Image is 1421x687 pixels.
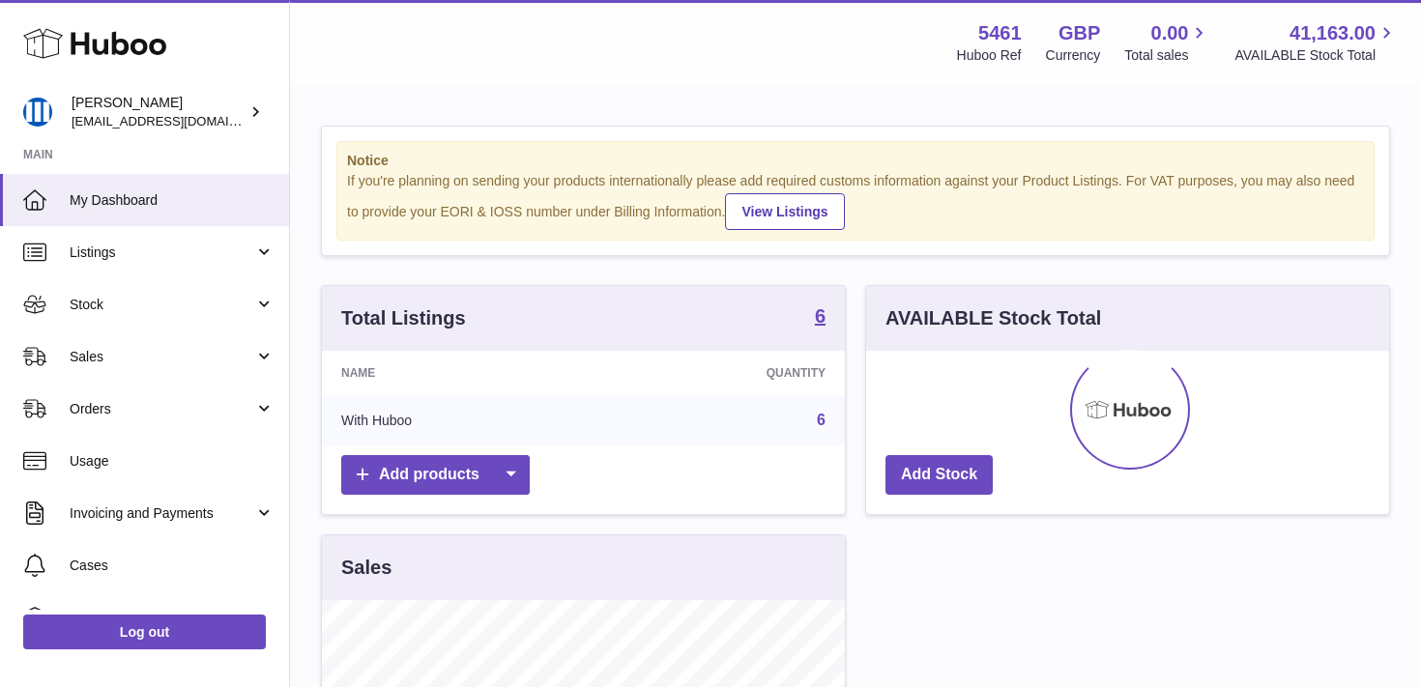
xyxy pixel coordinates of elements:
[341,305,466,331] h3: Total Listings
[70,609,275,627] span: Channels
[957,46,1022,65] div: Huboo Ref
[1151,20,1189,46] span: 0.00
[70,348,254,366] span: Sales
[70,243,254,262] span: Listings
[885,455,993,495] a: Add Stock
[815,306,826,326] strong: 6
[72,113,284,129] span: [EMAIL_ADDRESS][DOMAIN_NAME]
[1234,46,1398,65] span: AVAILABLE Stock Total
[885,305,1101,331] h3: AVAILABLE Stock Total
[1124,46,1210,65] span: Total sales
[70,296,254,314] span: Stock
[70,557,275,575] span: Cases
[70,400,254,418] span: Orders
[341,555,391,581] h3: Sales
[347,152,1364,170] strong: Notice
[978,20,1022,46] strong: 5461
[347,172,1364,230] div: If you're planning on sending your products internationally please add required customs informati...
[1234,20,1398,65] a: 41,163.00 AVAILABLE Stock Total
[70,452,275,471] span: Usage
[341,455,530,495] a: Add products
[1058,20,1100,46] strong: GBP
[322,395,597,445] td: With Huboo
[322,351,597,395] th: Name
[1124,20,1210,65] a: 0.00 Total sales
[23,98,52,127] img: oksana@monimoto.com
[817,412,826,428] a: 6
[1290,20,1376,46] span: 41,163.00
[70,191,275,210] span: My Dashboard
[597,351,845,395] th: Quantity
[725,193,844,230] a: View Listings
[72,94,246,130] div: [PERSON_NAME]
[70,504,254,523] span: Invoicing and Payments
[815,306,826,329] a: 6
[1046,46,1101,65] div: Currency
[23,615,266,649] a: Log out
